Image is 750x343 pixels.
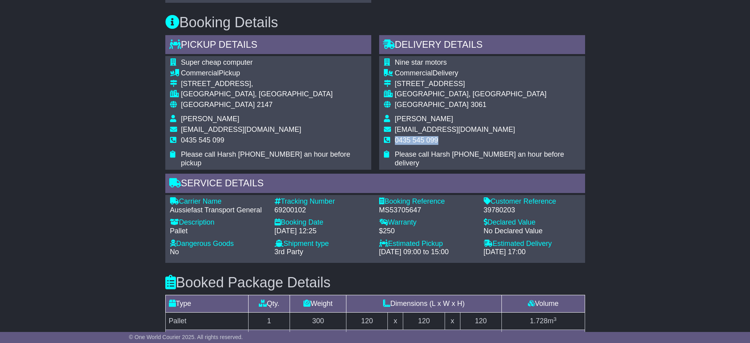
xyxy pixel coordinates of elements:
span: 3rd Party [275,248,303,256]
span: 0435 545 099 [181,136,224,144]
td: Pallet [165,313,248,330]
td: m [501,313,585,330]
div: Booking Date [275,218,371,227]
div: Tracking Number [275,197,371,206]
span: © One World Courier 2025. All rights reserved. [129,334,243,340]
div: Pickup Details [165,35,371,56]
div: [DATE] 12:25 [275,227,371,236]
div: $250 [379,227,476,236]
div: Delivery [395,69,580,78]
div: Estimated Pickup [379,240,476,248]
span: Please call Harsh [PHONE_NUMBER] an hour before delivery [395,150,564,167]
div: Delivery Details [379,35,585,56]
div: Booking Reference [379,197,476,206]
td: 300 [290,313,346,330]
div: Description [170,218,267,227]
span: [GEOGRAPHIC_DATA] [181,101,255,109]
div: Pallet [170,227,267,236]
td: Weight [290,295,346,313]
span: [PERSON_NAME] [181,115,239,123]
span: Commercial [181,69,219,77]
h3: Booking Details [165,15,585,30]
div: [DATE] 09:00 to 15:00 [379,248,476,257]
span: [EMAIL_ADDRESS][DOMAIN_NAME] [395,126,515,133]
td: Type [165,295,248,313]
td: 1 [248,313,290,330]
sup: 3 [554,316,557,322]
td: Qty. [248,295,290,313]
div: 39780203 [484,206,580,215]
div: Dangerous Goods [170,240,267,248]
div: Carrier Name [170,197,267,206]
span: Please call Harsh [PHONE_NUMBER] an hour before pickup [181,150,350,167]
div: Aussiefast Transport General [170,206,267,215]
span: 3061 [471,101,486,109]
div: Estimated Delivery [484,240,580,248]
td: x [388,313,403,330]
div: No Declared Value [484,227,580,236]
div: Customer Reference [484,197,580,206]
div: [GEOGRAPHIC_DATA], [GEOGRAPHIC_DATA] [181,90,367,99]
div: Service Details [165,174,585,195]
td: 120 [460,313,501,330]
td: Volume [501,295,585,313]
td: Dimensions (L x W x H) [346,295,502,313]
td: 120 [403,313,445,330]
span: Super cheap computer [181,58,253,66]
span: [PERSON_NAME] [395,115,453,123]
span: 0435 545 099 [395,136,438,144]
div: [GEOGRAPHIC_DATA], [GEOGRAPHIC_DATA] [395,90,580,99]
div: [STREET_ADDRESS], [181,80,367,88]
div: Declared Value [484,218,580,227]
div: Warranty [379,218,476,227]
div: [STREET_ADDRESS] [395,80,580,88]
div: [DATE] 17:00 [484,248,580,257]
div: MS53705647 [379,206,476,215]
td: x [445,313,460,330]
span: Nine star motors [395,58,447,66]
span: Commercial [395,69,433,77]
span: [EMAIL_ADDRESS][DOMAIN_NAME] [181,126,301,133]
span: [GEOGRAPHIC_DATA] [395,101,469,109]
div: 69200102 [275,206,371,215]
div: Pickup [181,69,367,78]
span: No [170,248,179,256]
div: Shipment type [275,240,371,248]
td: 120 [346,313,388,330]
span: 2147 [257,101,273,109]
h3: Booked Package Details [165,275,585,291]
span: 1.728 [530,317,548,325]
